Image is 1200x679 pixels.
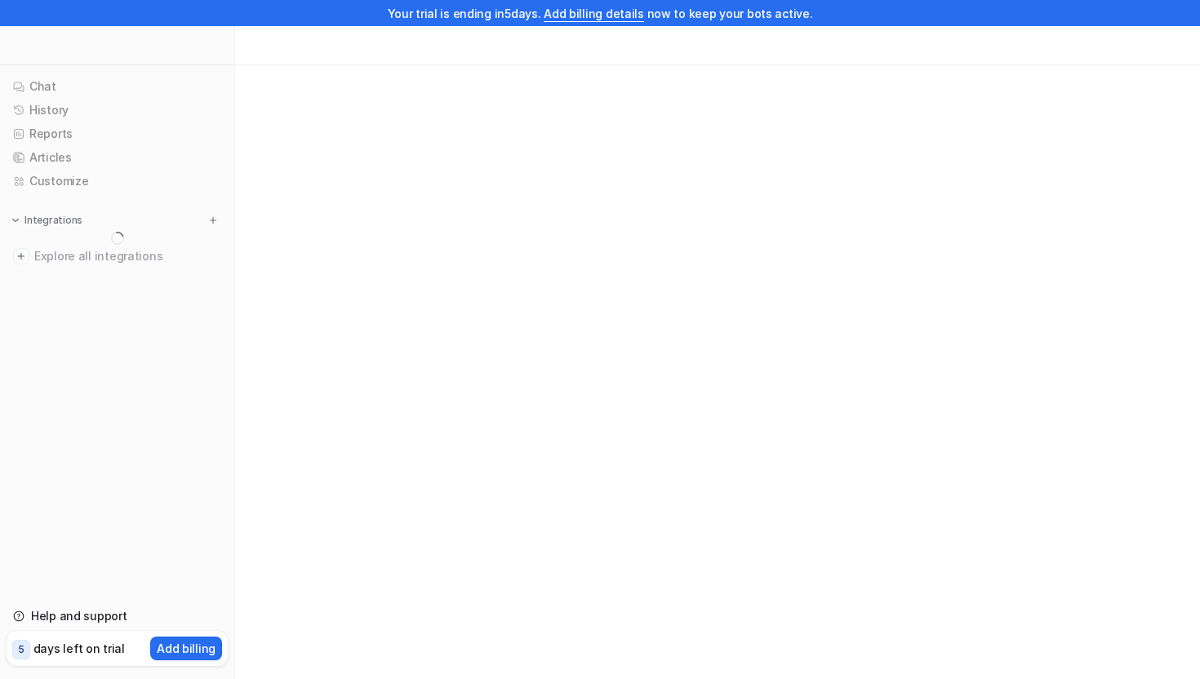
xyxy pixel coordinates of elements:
[13,248,29,264] img: explore all integrations
[7,170,228,193] a: Customize
[10,215,21,226] img: expand menu
[7,146,228,169] a: Articles
[7,245,228,268] a: Explore all integrations
[7,212,87,229] button: Integrations
[157,640,216,657] p: Add billing
[544,7,644,20] a: Add billing details
[7,122,228,145] a: Reports
[7,75,228,98] a: Chat
[34,243,221,269] span: Explore all integrations
[24,214,82,227] p: Integrations
[33,640,125,657] p: days left on trial
[150,637,222,660] button: Add billing
[18,642,24,657] p: 5
[7,605,228,628] a: Help and support
[207,215,219,226] img: menu_add.svg
[7,99,228,122] a: History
